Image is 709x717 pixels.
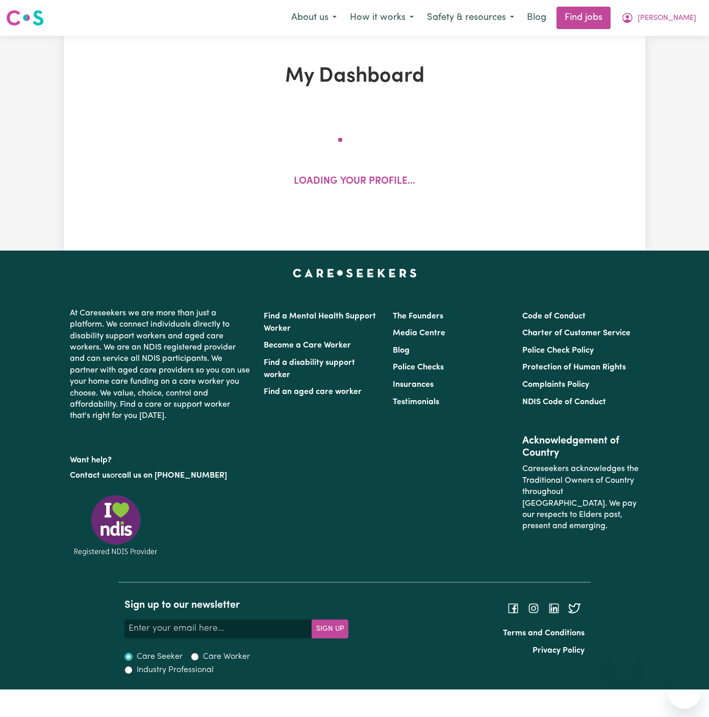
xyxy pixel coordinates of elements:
[522,381,589,389] a: Complaints Policy
[533,647,585,655] a: Privacy Policy
[638,13,696,24] span: [PERSON_NAME]
[264,388,362,396] a: Find an aged care worker
[522,312,586,320] a: Code of Conduct
[522,435,639,459] h2: Acknowledgement of Country
[522,459,639,536] p: Careseekers acknowledges the Traditional Owners of Country throughout [GEOGRAPHIC_DATA]. We pay o...
[264,312,376,333] a: Find a Mental Health Support Worker
[343,7,420,29] button: How it works
[393,363,444,372] a: Police Checks
[420,7,521,29] button: Safety & resources
[70,451,251,466] p: Want help?
[124,620,312,638] input: Enter your email here...
[393,398,439,406] a: Testimonials
[203,651,250,663] label: Care Worker
[6,6,44,30] a: Careseekers logo
[522,347,594,355] a: Police Check Policy
[70,472,110,480] a: Contact us
[522,363,626,372] a: Protection of Human Rights
[614,652,634,672] iframe: Close message
[70,466,251,485] p: or
[312,620,348,638] button: Subscribe
[118,472,227,480] a: call us on [PHONE_NUMBER]
[393,347,410,355] a: Blog
[556,7,611,29] a: Find jobs
[294,175,415,189] p: Loading your profile...
[507,604,519,612] a: Follow Careseekers on Facebook
[70,493,162,557] img: Registered NDIS provider
[393,329,445,337] a: Media Centre
[615,7,703,29] button: My Account
[293,269,417,277] a: Careseekers home page
[521,7,552,29] a: Blog
[70,304,251,426] p: At Careseekers we are more than just a platform. We connect individuals directly to disability su...
[6,9,44,27] img: Careseekers logo
[285,7,343,29] button: About us
[264,341,351,350] a: Become a Care Worker
[527,604,540,612] a: Follow Careseekers on Instagram
[137,651,183,663] label: Care Seeker
[137,664,214,676] label: Industry Professional
[393,312,443,320] a: The Founders
[522,398,606,406] a: NDIS Code of Conduct
[124,599,348,611] h2: Sign up to our newsletter
[167,64,542,89] h1: My Dashboard
[548,604,560,612] a: Follow Careseekers on LinkedIn
[568,604,580,612] a: Follow Careseekers on Twitter
[503,629,585,637] a: Terms and Conditions
[393,381,434,389] a: Insurances
[668,676,701,709] iframe: Button to launch messaging window
[264,359,355,379] a: Find a disability support worker
[522,329,630,337] a: Charter of Customer Service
